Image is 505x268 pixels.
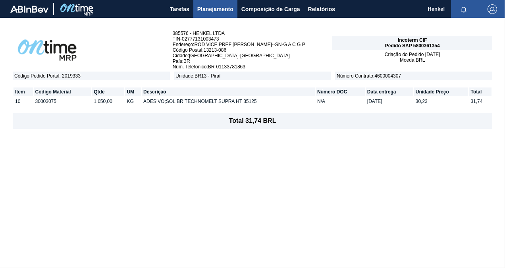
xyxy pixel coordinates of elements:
td: ADESIVO;SOL;BR;TECHNOMELT SUPRA HT 35125 [142,97,315,106]
span: Unidade : BR13 - Piraí [174,72,331,80]
span: Código Postal : 13213-086 [173,47,333,53]
td: KG [125,97,141,106]
td: 31,74 [469,97,492,106]
td: 1.050,00 [92,97,124,106]
span: TIN - 02777131003473 [173,36,333,42]
img: TNhmsLtSVTkK8tSr43FrP2fwEKptu5GPRR3wAAAABJRU5ErkJggg== [10,6,48,13]
th: Descrição [142,87,315,96]
th: Unidade Preço [414,87,468,96]
span: Número Contrato : 4600004307 [335,72,492,80]
span: Pedido SAP 5800361354 [385,43,440,49]
footer: Total 31,74 BRL [13,113,492,129]
td: N/A [316,97,365,106]
td: [DATE] [366,97,413,106]
img: Logout [488,4,497,14]
th: Total [469,87,492,96]
span: Incoterm CIF [398,37,427,43]
span: Composição de Carga [241,4,300,14]
th: Data entrega [366,87,413,96]
td: 30,23 [414,97,468,106]
span: Núm. Telefônico : BR-01133781863 [173,64,333,70]
th: Item [13,87,33,96]
span: Endereço : ROD VICE PREF [PERSON_NAME]--SN-G A C G P [173,42,333,47]
th: Número DOC [316,87,365,96]
button: Notificações [451,4,476,15]
span: Tarefas [170,4,189,14]
span: Cidade : [GEOGRAPHIC_DATA]-[GEOGRAPHIC_DATA] [173,53,333,58]
th: Código Material [34,87,92,96]
span: Criação do Pedido [DATE] [385,52,440,57]
td: 10 [13,97,33,106]
td: 30003075 [34,97,92,106]
span: Moeda BRL [400,57,425,63]
span: País : BR [173,58,333,64]
th: UM [125,87,141,96]
th: Qtde [92,87,124,96]
span: Código Pedido Portal : 2019333 [13,72,170,80]
span: Relatórios [308,4,335,14]
span: Planejamento [197,4,233,14]
img: abOntimeLogoPreto.41694eb1.png [13,34,82,66]
span: 385576 - HENKEL LTDA [173,31,333,36]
